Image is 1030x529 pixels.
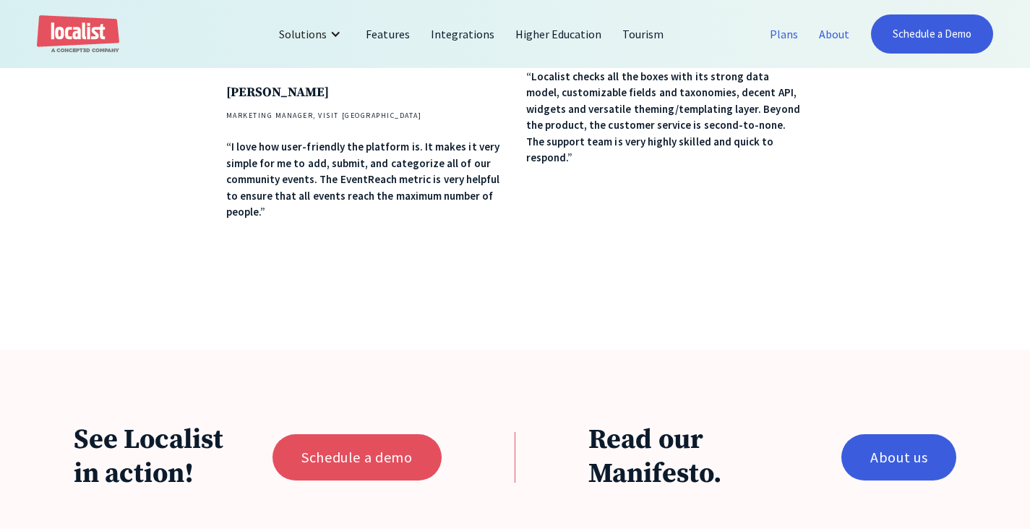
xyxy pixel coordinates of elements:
a: Plans [760,17,809,51]
h4: MARKETING MANAGER, VISIT [GEOGRAPHIC_DATA] [226,110,505,121]
div: “I love how user-friendly the platform is. It makes it very simple for me to add, submit, and cat... [226,139,505,221]
a: Higher Education [505,17,613,51]
a: Features [356,17,420,51]
a: Schedule a Demo [871,14,993,54]
a: Tourism [612,17,674,51]
a: home [37,15,119,54]
a: Integrations [421,17,505,51]
a: About [809,17,860,51]
div: Solutions [268,17,356,51]
strong: [PERSON_NAME] [226,84,329,101]
h3: Read our Manifesto. [588,423,804,492]
h3: See Localist in action! [74,423,236,492]
a: Schedule a demo [272,434,441,481]
div: Solutions [279,25,327,43]
div: “Localist checks all the boxes with its strong data model, customizable fields and taxonomies, de... [526,69,804,166]
a: About us [841,434,956,481]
